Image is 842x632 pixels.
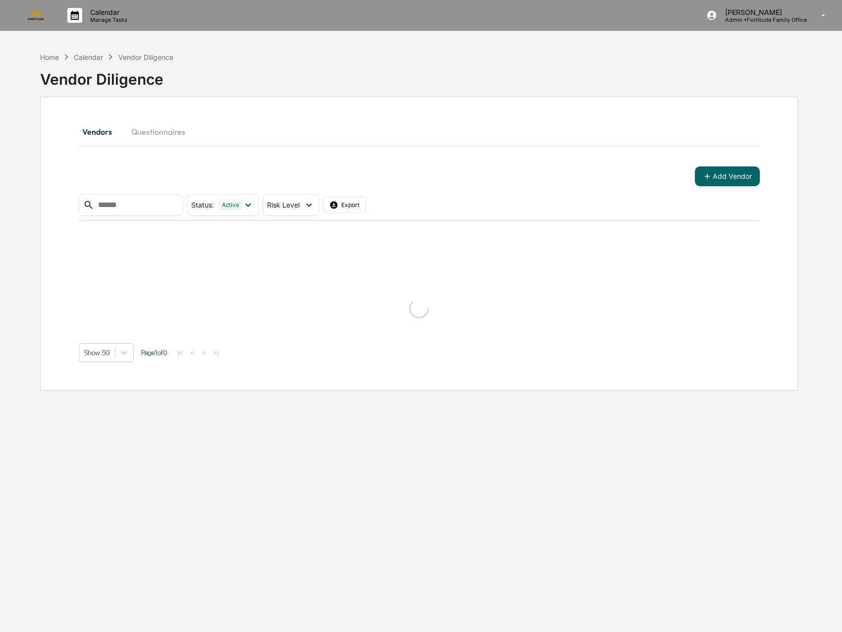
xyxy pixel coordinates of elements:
div: Vendor Diligence [118,53,173,61]
button: |< [175,349,186,357]
span: Status : [191,201,214,209]
p: Calendar [82,8,132,16]
p: [PERSON_NAME] [717,8,807,16]
span: Page 1 of 0 [141,349,167,357]
img: logo [24,9,48,21]
button: > [199,349,209,357]
div: Calendar [74,53,103,61]
button: Questionnaires [123,120,193,144]
button: >| [210,349,221,357]
span: Risk Level [267,201,300,209]
div: Active [218,199,243,211]
button: Export [323,197,367,213]
div: secondary tabs example [79,120,760,144]
button: < [188,349,198,357]
div: Home [40,53,59,61]
div: Vendor Diligence [40,62,798,88]
button: Vendors [79,120,123,144]
button: Add Vendor [695,166,760,186]
p: Admin • Fortitude Family Office [717,16,807,23]
p: Manage Tasks [82,16,132,23]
